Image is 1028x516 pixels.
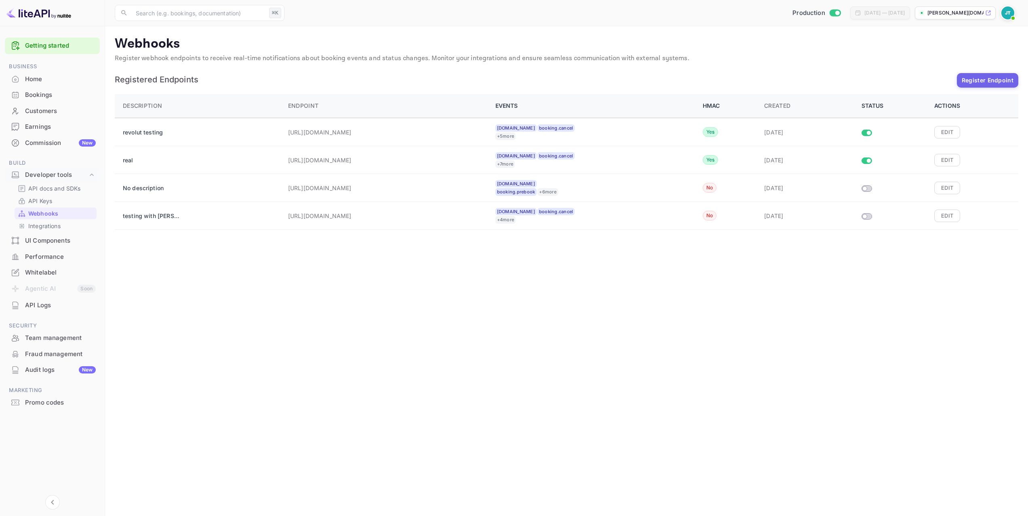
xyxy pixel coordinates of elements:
[764,129,784,136] span: [DATE]
[495,208,537,216] div: [DOMAIN_NAME]
[703,211,717,220] div: No
[123,128,183,136] p: revolut testing
[131,5,266,21] input: Search (e.g. bookings, documentation)
[537,124,575,132] div: booking.cancel
[285,98,322,114] button: Sort
[5,233,100,249] div: UI Components
[18,197,93,205] a: API Keys
[537,152,575,160] div: booking.cancel
[25,41,96,50] a: Getting started
[5,330,100,345] a: Team management
[5,87,100,103] div: Bookings
[764,101,790,111] div: Created
[28,184,81,193] p: API docs and SDKs
[5,265,100,281] div: Whitelabel
[79,139,96,147] div: New
[495,180,537,188] div: [DOMAIN_NAME]
[25,334,96,343] div: Team management
[1001,6,1014,19] img: Julian Tabaku
[25,107,96,116] div: Customers
[934,182,960,194] button: Edit
[764,157,784,164] span: [DATE]
[5,321,100,330] span: Security
[288,156,369,164] p: [URL][DOMAIN_NAME]
[25,268,96,277] div: Whitelabel
[5,135,100,150] a: CommissionNew
[5,346,100,362] div: Fraud management
[115,36,1018,52] p: Webhooks
[288,101,318,111] div: Endpoint
[288,212,369,220] p: [URL][DOMAIN_NAME]
[792,8,825,18] span: Production
[25,138,96,148] div: Commission
[120,98,165,114] button: Sort
[761,98,794,114] button: Sort
[15,220,97,232] div: Integrations
[115,76,953,84] span: Registered Endpoints
[5,330,100,346] div: Team management
[764,212,784,219] span: [DATE]
[5,38,100,54] div: Getting started
[5,119,100,134] a: Earnings
[123,184,183,192] p: No description
[5,71,100,87] div: Home
[5,119,100,135] div: Earnings
[25,170,88,180] div: Developer tools
[5,233,100,248] a: UI Components
[6,6,71,19] img: LiteAPI logo
[25,350,96,359] div: Fraud management
[5,168,100,182] div: Developer tools
[25,398,96,407] div: Promo codes
[18,209,93,218] a: Webhooks
[25,90,96,100] div: Bookings
[934,210,960,222] button: Edit
[934,154,960,166] button: Edit
[5,362,100,378] div: Audit logsNew
[5,249,100,265] div: Performance
[115,54,1018,63] p: Register webhook endpoints to receive real-time notifications about booking events and status cha...
[703,101,754,111] div: HMAC
[934,126,960,138] button: Edit
[5,395,100,410] a: Promo codes
[495,101,693,111] div: Events
[864,9,905,17] div: [DATE] — [DATE]
[28,197,52,205] p: API Keys
[25,75,96,84] div: Home
[703,183,717,193] div: No
[5,265,100,280] a: Whitelabel
[288,128,369,136] p: [URL][DOMAIN_NAME]
[495,132,516,140] div: + 5 more
[25,252,96,262] div: Performance
[5,395,100,411] div: Promo codes
[18,184,93,193] a: API docs and SDKs
[25,365,96,375] div: Audit logs
[5,159,100,168] span: Build
[15,182,97,194] div: API docs and SDKs
[123,212,183,220] p: testing with [PERSON_NAME] and [PERSON_NAME]
[5,135,100,151] div: CommissionNew
[28,222,61,230] p: Integrations
[45,495,60,510] button: Collapse navigation
[123,156,183,164] p: real
[5,346,100,361] a: Fraud management
[25,122,96,132] div: Earnings
[25,236,96,245] div: UI Components
[764,185,784,191] span: [DATE]
[703,155,718,165] div: Yes
[5,87,100,102] a: Bookings
[495,124,537,132] div: [DOMAIN_NAME]
[288,184,369,192] p: [URL][DOMAIN_NAME]
[862,101,925,111] div: Status
[5,362,100,377] a: Audit logsNew
[789,8,844,18] div: Switch to Sandbox mode
[5,249,100,264] a: Performance
[79,366,96,373] div: New
[15,208,97,219] div: Webhooks
[123,101,162,111] div: Description
[25,301,96,310] div: API Logs
[957,73,1018,88] button: Register Endpoint
[495,216,516,224] div: + 4 more
[5,298,100,313] a: API Logs
[5,71,100,86] a: Home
